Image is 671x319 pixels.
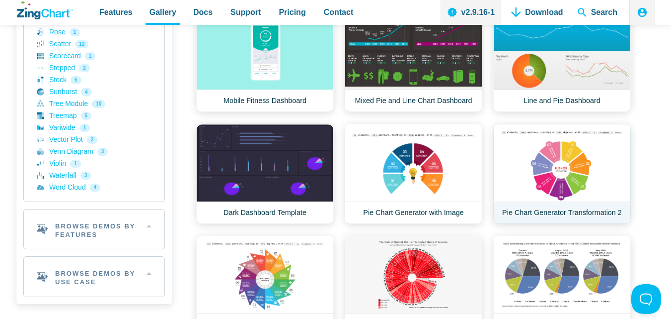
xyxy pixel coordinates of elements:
span: Support [230,5,261,19]
span: Docs [193,5,213,19]
a: Mobile Fitness Dashboard [196,12,334,112]
h2: Browse Demos By Use Case [24,257,164,297]
h2: Browse Demos By Features [24,210,164,249]
span: Gallery [149,5,176,19]
span: Pricing [279,5,305,19]
span: Features [99,5,133,19]
a: Line and Pie Dashboard [493,12,631,112]
a: ZingChart Logo. Click to return to the homepage [17,1,73,19]
a: Mixed Pie and Line Chart Dashboard [345,12,482,112]
span: Contact [324,5,354,19]
a: Pie Chart Generator Transformation 2 [493,124,631,224]
iframe: Toggle Customer Support [631,284,661,314]
a: Pie Chart Generator with Image [345,124,482,224]
a: Dark Dashboard Template [196,124,334,224]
